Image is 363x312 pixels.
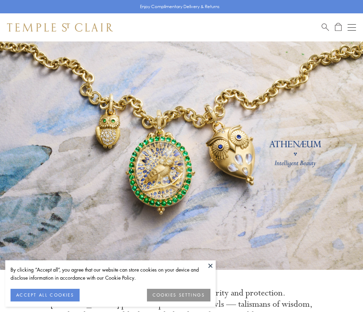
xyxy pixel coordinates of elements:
[147,289,210,301] button: COOKIES SETTINGS
[7,23,113,32] img: Temple St. Clair
[11,289,80,301] button: ACCEPT ALL COOKIES
[348,23,356,32] button: Open navigation
[335,23,342,32] a: Open Shopping Bag
[140,3,220,10] p: Enjoy Complimentary Delivery & Returns
[11,266,210,282] div: By clicking “Accept all”, you agree that our website can store cookies on your device and disclos...
[322,23,329,32] a: Search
